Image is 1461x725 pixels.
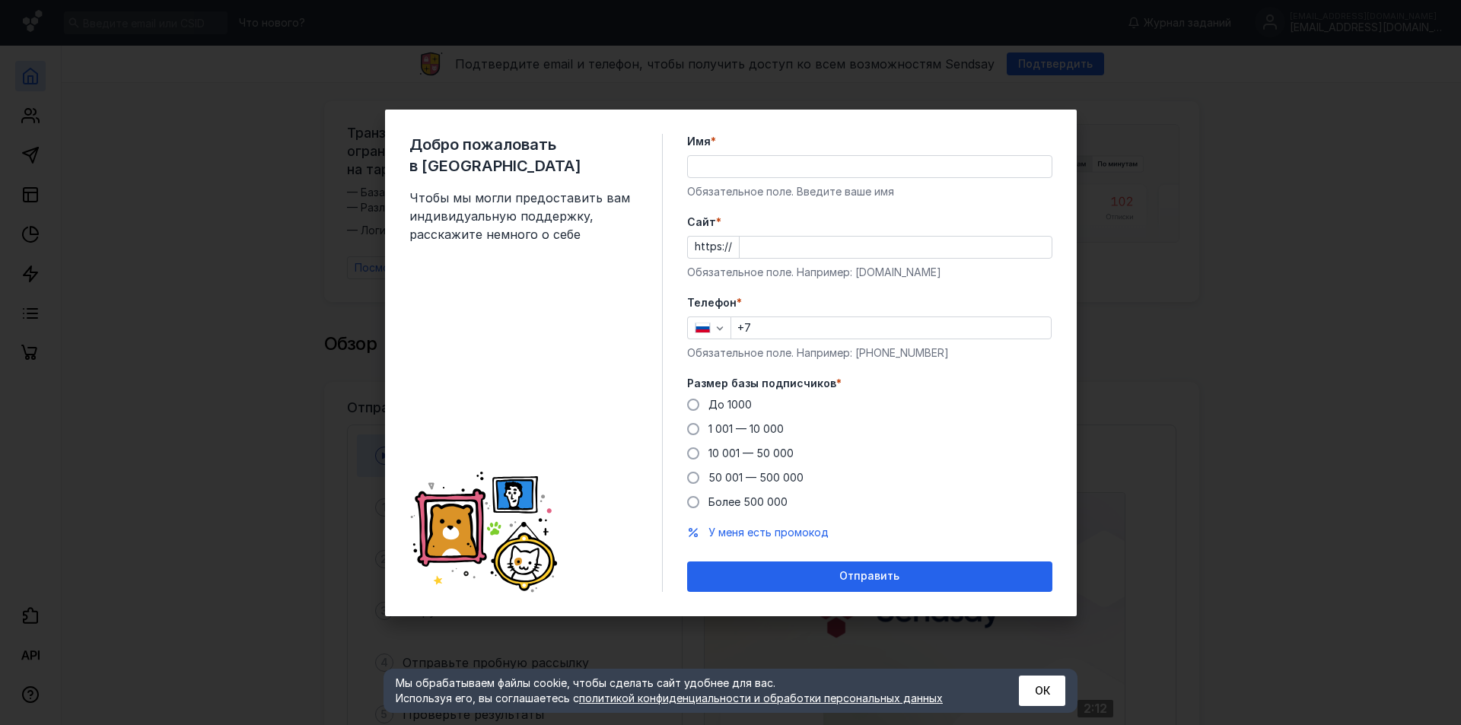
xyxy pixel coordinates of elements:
[409,189,638,243] span: Чтобы мы могли предоставить вам индивидуальную поддержку, расскажите немного о себе
[687,265,1052,280] div: Обязательное поле. Например: [DOMAIN_NAME]
[409,134,638,176] span: Добро пожаловать в [GEOGRAPHIC_DATA]
[687,215,716,230] span: Cайт
[687,376,836,391] span: Размер базы подписчиков
[687,184,1052,199] div: Обязательное поле. Введите ваше имя
[708,471,804,484] span: 50 001 — 500 000
[708,447,794,459] span: 10 001 — 50 000
[708,526,829,539] span: У меня есть промокод
[687,561,1052,592] button: Отправить
[708,525,829,540] button: У меня есть промокод
[708,495,788,508] span: Более 500 000
[708,422,784,435] span: 1 001 — 10 000
[396,676,982,706] div: Мы обрабатываем файлы cookie, чтобы сделать сайт удобнее для вас. Используя его, вы соглашаетесь c
[687,295,737,310] span: Телефон
[579,692,943,704] a: политикой конфиденциальности и обработки персональных данных
[839,570,899,583] span: Отправить
[687,134,711,149] span: Имя
[708,398,752,411] span: До 1000
[687,345,1052,361] div: Обязательное поле. Например: [PHONE_NUMBER]
[1019,676,1065,706] button: ОК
